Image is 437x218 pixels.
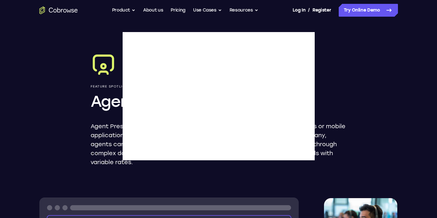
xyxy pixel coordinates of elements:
[171,4,185,17] a: Pricing
[91,122,347,167] p: Agent Present Mode allows agents to share content from specific websites or mobile applications w...
[230,4,258,17] button: Resources
[91,91,347,112] h1: Agent Present Mode
[143,4,163,17] a: About us
[308,6,310,14] span: /
[91,85,347,88] p: Feature Spotlight
[193,4,222,17] button: Use Cases
[91,51,116,77] img: Agent Present Mode
[123,32,315,160] img: blank image
[339,4,398,17] a: Try Online Demo
[112,4,136,17] button: Product
[312,4,331,17] a: Register
[293,4,305,17] a: Log In
[39,6,78,14] a: Go to the home page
